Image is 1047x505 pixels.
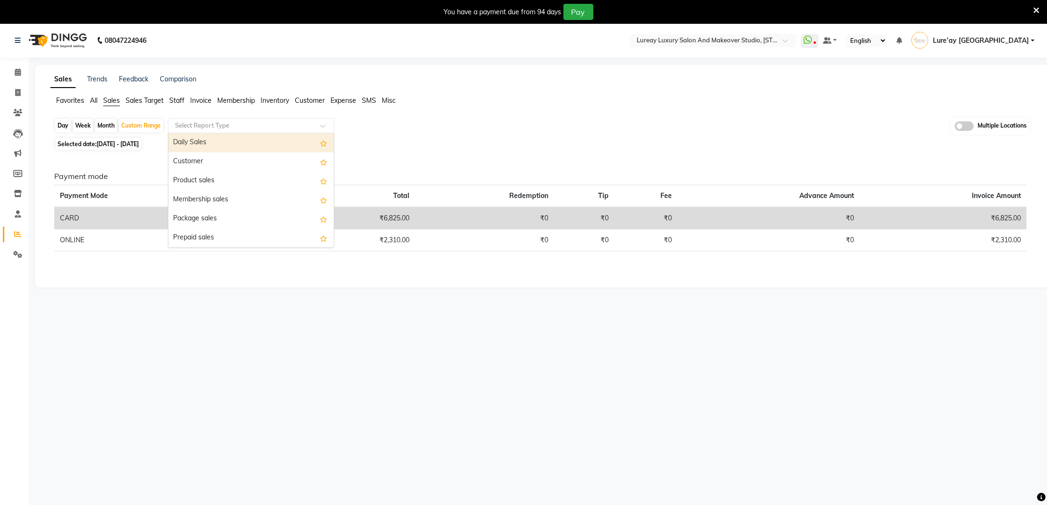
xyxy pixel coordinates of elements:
span: Expense [330,96,356,105]
span: Multiple Locations [978,121,1027,131]
span: Inventory [261,96,289,105]
div: Daily Sales [168,133,334,152]
span: Selected date: [55,138,141,150]
h6: Payment mode [54,172,1027,181]
td: ₹0 [614,229,677,251]
span: Add this report to Favorites List [320,213,327,225]
td: ₹0 [678,207,860,229]
td: ₹0 [554,207,614,229]
a: Comparison [160,75,196,83]
div: Prepaid sales [168,228,334,248]
span: Add this report to Favorites List [320,156,327,168]
div: Month [95,119,117,132]
span: Add this report to Favorites List [320,175,327,187]
div: Custom Range [119,119,163,132]
span: Fee [660,191,672,200]
span: Staff [169,96,184,105]
span: [DATE] - [DATE] [97,140,139,148]
a: Trends [87,75,107,83]
span: SMS [362,96,376,105]
span: Invoice [190,96,212,105]
div: Membership sales [168,190,334,209]
td: CARD [54,207,218,229]
div: You have a payment due from 94 days [444,7,562,17]
img: Lure’ay India [911,32,928,49]
span: Sales Target [126,96,164,105]
td: ₹0 [678,229,860,251]
span: Total [393,191,409,200]
span: Advance Amount [799,191,854,200]
span: Invoice Amount [972,191,1021,200]
div: Product sales [168,171,334,190]
span: All [90,96,97,105]
span: Payment Mode [60,191,108,200]
div: Package sales [168,209,334,228]
span: Customer [295,96,325,105]
span: Add this report to Favorites List [320,194,327,206]
ng-dropdown-panel: Options list [168,133,334,248]
td: ₹2,310.00 [860,229,1027,251]
td: ₹0 [415,229,554,251]
span: Sales [103,96,120,105]
a: Sales [50,71,76,88]
span: Redemption [509,191,548,200]
span: Lure’ay [GEOGRAPHIC_DATA] [933,36,1029,46]
td: ONLINE [54,229,218,251]
td: ₹6,825.00 [301,207,415,229]
span: Favorites [56,96,84,105]
button: Pay [563,4,593,20]
span: Membership [217,96,255,105]
span: Tip [598,191,609,200]
td: ₹0 [554,229,614,251]
span: Misc [382,96,396,105]
span: Add this report to Favorites List [320,137,327,149]
td: ₹2,310.00 [301,229,415,251]
img: logo [24,27,89,54]
div: Customer [168,152,334,171]
a: Feedback [119,75,148,83]
td: ₹6,825.00 [860,207,1027,229]
td: ₹0 [415,207,554,229]
div: Week [73,119,93,132]
b: 08047224946 [105,27,146,54]
div: Day [55,119,71,132]
span: Add this report to Favorites List [320,232,327,244]
td: ₹0 [614,207,677,229]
